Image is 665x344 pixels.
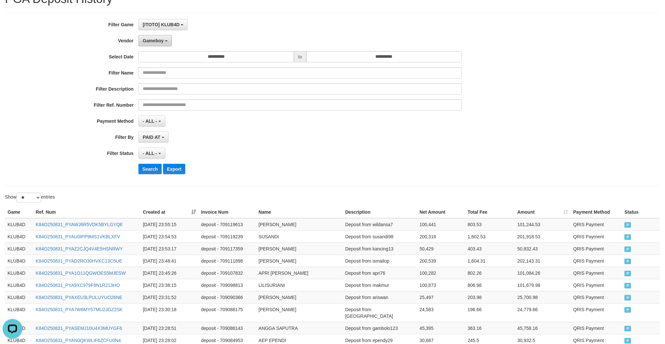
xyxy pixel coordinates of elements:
[140,267,198,279] td: [DATE] 23:45:26
[198,255,256,267] td: deposit - 709111898
[625,307,631,313] span: PAID
[138,19,188,30] button: [ITOTO] KLUB4D
[343,279,417,291] td: Deposit from makmur
[515,279,571,291] td: 101,679.98
[198,230,256,243] td: deposit - 709119239
[571,243,622,255] td: QRIS Payment
[622,206,660,218] th: Status
[465,267,515,279] td: 802.26
[140,303,198,322] td: [DATE] 23:30:18
[571,255,622,267] td: QRIS Payment
[465,230,515,243] td: 1,602.53
[140,230,198,243] td: [DATE] 23:54:53
[625,247,631,252] span: PAID
[343,243,417,255] td: Deposit from kancing13
[3,3,22,22] button: Open LiveChat chat widget
[36,307,123,312] a: K84O250831_PYA7W6MY57MU2JGZ2SK
[465,322,515,334] td: 363.16
[5,303,33,322] td: KLUB4D
[36,283,120,288] a: K84O250831_PYA9XC979F8N1R213HO
[625,326,631,332] span: PAID
[198,206,256,218] th: Invoice Num
[571,303,622,322] td: QRIS Payment
[36,222,123,227] a: K84O250831_PYAWJ6R5VDK5BYLGYQE
[515,303,571,322] td: 24,779.66
[256,243,343,255] td: [PERSON_NAME]
[625,259,631,264] span: PAID
[138,164,162,174] button: Search
[143,22,179,27] span: [ITOTO] KLUB4D
[417,291,465,303] td: 25,497
[143,151,157,156] span: - ALL -
[625,338,631,344] span: PAID
[343,218,417,231] td: Deposit from wildansa7
[417,206,465,218] th: Net Amount
[625,271,631,276] span: PAID
[417,267,465,279] td: 100,282
[515,255,571,267] td: 202,143.31
[36,270,126,276] a: K84O250831_PYA1O11QGWOES5MJESW
[417,303,465,322] td: 24,583
[5,291,33,303] td: KLUB4D
[36,246,123,251] a: K84O250831_PYAZ2CJQ4V4E5HSNRWY
[343,206,417,218] th: Description
[343,291,417,303] td: Deposit from ariswan
[5,218,33,231] td: KLUB4D
[140,243,198,255] td: [DATE] 23:53:17
[417,243,465,255] td: 50,429
[515,230,571,243] td: 201,918.53
[36,258,122,264] a: K84O250831_PYAD2RO30HVKC13C5UE
[143,118,157,124] span: - ALL -
[198,218,256,231] td: deposit - 709119613
[571,291,622,303] td: QRIS Payment
[256,291,343,303] td: [PERSON_NAME]
[16,193,41,203] select: Showentries
[140,322,198,334] td: [DATE] 23:28:51
[143,135,160,140] span: PAID AT
[417,230,465,243] td: 200,316
[515,322,571,334] td: 45,758.16
[140,218,198,231] td: [DATE] 23:55:15
[36,234,120,239] a: K84O250831_PYAU0IPP9MS1VKBLXFV
[515,267,571,279] td: 101,084.26
[625,234,631,240] span: PAID
[5,230,33,243] td: KLUB4D
[140,291,198,303] td: [DATE] 23:31:52
[256,279,343,291] td: LILISURIANI
[5,279,33,291] td: KLUB4D
[465,291,515,303] td: 203.98
[256,267,343,279] td: APRI [PERSON_NAME]
[256,322,343,334] td: ANGGA SAPUTRA
[571,206,622,218] th: Payment Method
[465,243,515,255] td: 403.43
[417,322,465,334] td: 45,395
[36,326,122,331] a: K84O250831_PYASEMJ10U4X3MUYGF6
[5,243,33,255] td: KLUB4D
[417,255,465,267] td: 200,539
[465,279,515,291] td: 806.98
[198,243,256,255] td: deposit - 709117359
[343,230,417,243] td: Deposit from susandi98
[571,279,622,291] td: QRIS Payment
[515,243,571,255] td: 50,832.43
[140,255,198,267] td: [DATE] 23:48:41
[140,279,198,291] td: [DATE] 23:38:15
[571,218,622,231] td: QRIS Payment
[515,206,571,218] th: Amount: activate to sort column ascending
[571,267,622,279] td: QRIS Payment
[198,267,256,279] td: deposit - 709107832
[465,303,515,322] td: 196.66
[625,222,631,228] span: PAID
[515,291,571,303] td: 25,700.98
[571,230,622,243] td: QRIS Payment
[417,279,465,291] td: 100,873
[33,206,140,218] th: Ref. Num
[294,51,306,62] span: to
[198,279,256,291] td: deposit - 709098813
[465,218,515,231] td: 803.53
[465,255,515,267] td: 1,604.31
[198,322,256,334] td: deposit - 709086143
[343,255,417,267] td: Deposit from ismailop
[198,291,256,303] td: deposit - 709090366
[625,283,631,289] span: PAID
